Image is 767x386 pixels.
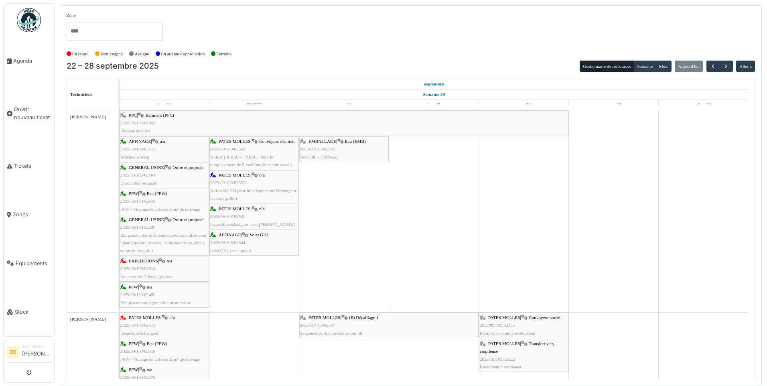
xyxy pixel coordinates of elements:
[156,100,172,110] a: 22 septembre 2025
[16,260,51,267] span: Équipements
[210,205,298,228] div: |
[706,61,720,72] button: Précédent
[147,367,152,372] span: n/a
[120,331,158,335] span: Inspection échangeur
[120,120,156,125] span: 2025/09/103/02491
[135,51,149,57] label: Assigné
[120,154,149,159] span: Assistance Assa
[210,231,298,254] div: |
[160,139,165,144] span: n/a
[480,357,515,362] span: 2025/10/103/02522
[129,191,138,196] span: PFW
[719,61,733,72] button: Suivant
[120,138,208,161] div: |
[120,225,156,230] span: 2025/09/103/02530
[147,284,152,289] span: n/a
[210,222,294,227] span: Inspection échangeur avec [PERSON_NAME]
[129,367,138,372] span: PFW
[308,315,340,320] span: PATES MOLLES
[129,165,164,170] span: GENERAL USINE
[70,114,106,119] span: [PERSON_NAME]
[14,106,51,121] span: Ouvrir nouveau ticket
[120,128,150,133] span: Rappels de porte
[120,257,208,280] div: |
[120,323,156,327] span: 2025/09/103/02513
[480,323,515,327] span: 2025/09/103/02455
[529,315,560,320] span: Convoyeur sortie
[210,188,296,201] span: Aide a NUNO pour fuite vapeur sur l'échangeur laveuse grille 1
[70,92,93,97] span: Techniciens
[120,173,156,177] span: 2025/09/103/02404
[120,274,172,279] span: Redescendre 2 lisses (photo)
[146,113,174,118] span: Bâtiment (PPC)
[245,100,264,110] a: 23 septembre 2025
[13,57,51,65] span: Agenda
[736,61,755,72] button: Aller à
[4,142,54,190] a: Tickets
[120,164,208,187] div: |
[120,190,208,213] div: |
[210,180,246,185] span: 2025/09/103/02555
[259,206,265,211] span: n/a
[129,258,158,263] span: EXPEDITIONS
[480,331,536,335] span: Remplacer le moteur-réducteur
[172,217,203,222] span: Ordre et propreté
[172,165,203,170] span: Ordre et propreté
[120,207,200,211] span: PFW - Vidange de la fosse 20m³ de relevage
[580,61,634,72] button: Gestionnaire de ressources
[129,217,164,222] span: GENERAL USINE
[72,51,89,57] label: En retard
[217,51,231,57] label: Terminé
[15,308,51,316] span: Stock
[219,206,250,211] span: PATES MOLLES
[120,357,200,362] span: PFW - Vidange de la fosse 20m³ de relevage
[349,315,378,320] span: (E) Décaillage 1
[219,139,250,144] span: PATES MOLLES
[4,37,54,85] a: Agenda
[210,240,246,245] span: 2025/09/103/02544
[694,100,712,110] a: 28 septembre 2025
[161,51,205,57] label: En attente d'approbation
[120,283,208,307] div: |
[259,173,265,177] span: n/a
[22,343,51,349] div: Technicien
[120,300,190,305] span: Remplacement pignon de transmission
[70,317,106,321] span: [PERSON_NAME]
[335,100,353,110] a: 24 septembre 2025
[120,146,156,151] span: 2025/09/103/02512
[4,239,54,288] a: Équipements
[4,190,54,239] a: Zones
[120,216,208,254] div: |
[120,181,157,185] span: Evacuation reliquats
[120,112,568,135] div: |
[4,288,54,336] a: Stock
[488,341,520,346] span: PATES MOLLES
[480,364,521,369] span: Roulement à remplacer
[129,341,138,346] span: PFW
[345,139,366,144] span: Eau (EMB)
[634,61,656,72] button: Semaine
[129,139,151,144] span: AFFINAGE
[120,314,208,337] div: |
[250,232,269,237] span: Volet GH1
[147,341,167,346] span: Eau (PFW)
[210,154,292,175] span: Aide a '[PERSON_NAME] pour le remplacement de 5 maillons de chaine cassé ( laveuse moules)
[166,258,172,263] span: n/a
[129,113,137,118] span: PPC
[300,314,478,337] div: |
[7,346,19,358] li: BB
[219,173,250,177] span: PATES MOLLES
[67,61,159,71] h2: 22 – 28 septembre 2025
[421,89,447,100] a: Semaine 39
[67,12,76,19] label: Zone
[480,340,568,371] div: |
[120,233,207,253] span: Rangement des différents matériaux utilisé pour l inauguration ( tuyaux, câble électrique, décor,...
[22,343,51,361] li: [PERSON_NAME]
[169,315,175,320] span: n/a
[300,146,335,151] span: 2025/09/103/02542
[120,349,156,353] span: 2025/09/103/02518
[605,100,623,110] a: 27 septembre 2025
[147,191,167,196] span: Eau (PFW)
[675,61,703,72] button: Aujourd'hui
[101,51,123,57] label: Non assigné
